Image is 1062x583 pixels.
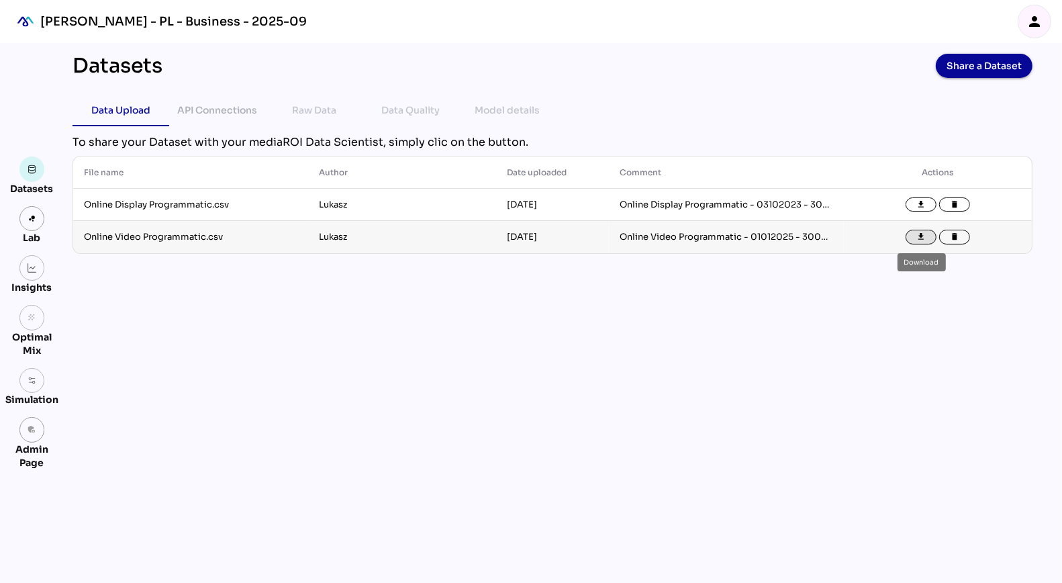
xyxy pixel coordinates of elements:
td: [DATE] [496,221,609,253]
img: graph.svg [28,263,37,273]
div: Optimal Mix [5,330,58,357]
td: [DATE] [496,189,609,221]
th: Actions [844,156,1032,189]
td: Online Display Programmatic.csv [73,189,308,221]
i: person [1026,13,1043,30]
div: Data Quality [382,102,440,118]
div: Datasets [73,54,162,78]
div: Simulation [5,393,58,406]
th: File name [73,156,308,189]
div: To share your Dataset with your mediaROI Data Scientist, simply clic on the button. [73,134,1032,150]
td: Online Video Programmatic - 01012025 - 30092025 [609,221,844,253]
div: API Connections [178,102,258,118]
div: Data Upload [91,102,150,118]
th: Author [308,156,496,189]
button: Share a Dataset [936,54,1032,78]
div: Model details [475,102,540,118]
div: Datasets [11,182,54,195]
i: delete [950,232,959,242]
i: delete [950,200,959,210]
th: Comment [609,156,844,189]
span: Share a Dataset [947,56,1022,75]
i: file_download [916,200,926,210]
td: Lukasz [308,189,496,221]
img: data.svg [28,165,37,174]
i: grain [28,313,37,322]
div: Admin Page [5,443,58,469]
div: Lab [17,231,47,244]
i: file_download [916,232,926,242]
td: Online Video Programmatic.csv [73,221,308,253]
img: lab.svg [28,214,37,224]
i: admin_panel_settings [28,425,37,435]
th: Date uploaded [496,156,609,189]
img: settings.svg [28,376,37,386]
div: Insights [12,281,52,294]
td: Lukasz [308,221,496,253]
div: Raw Data [292,102,336,118]
div: mediaROI [11,7,40,36]
div: [PERSON_NAME] - PL - Business - 2025-09 [40,13,307,30]
td: Online Display Programmatic - 03102023 - 30092025 [609,189,844,221]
